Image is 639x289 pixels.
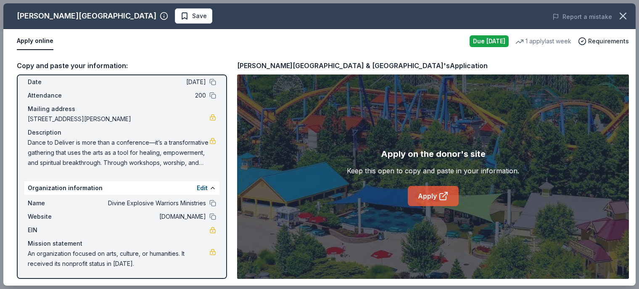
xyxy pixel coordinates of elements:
[28,90,84,101] span: Attendance
[28,77,84,87] span: Date
[84,198,206,208] span: Divine Explosive Warriors Ministries
[17,9,156,23] div: [PERSON_NAME][GEOGRAPHIC_DATA]
[28,127,216,138] div: Description
[552,12,612,22] button: Report a mistake
[237,60,488,71] div: [PERSON_NAME][GEOGRAPHIC_DATA] & [GEOGRAPHIC_DATA]'s Application
[28,104,216,114] div: Mailing address
[347,166,519,176] div: Keep this open to copy and paste in your information.
[84,77,206,87] span: [DATE]
[28,138,209,168] span: Dance to Deliver is more than a conference—it’s a transformative gathering that uses the arts as ...
[197,183,208,193] button: Edit
[28,114,209,124] span: [STREET_ADDRESS][PERSON_NAME]
[28,225,84,235] span: EIN
[84,212,206,222] span: [DOMAIN_NAME]
[515,36,571,46] div: 1 apply last week
[588,36,629,46] span: Requirements
[84,90,206,101] span: 200
[381,147,486,161] div: Apply on the donor's site
[28,198,84,208] span: Name
[408,186,459,206] a: Apply
[470,35,509,47] div: Due [DATE]
[28,249,209,269] span: An organization focused on arts, culture, or humanities. It received its nonprofit status in [DATE].
[578,36,629,46] button: Requirements
[28,239,216,249] div: Mission statement
[17,60,227,71] div: Copy and paste your information:
[192,11,207,21] span: Save
[17,32,53,50] button: Apply online
[175,8,212,24] button: Save
[24,181,219,195] div: Organization information
[28,212,84,222] span: Website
